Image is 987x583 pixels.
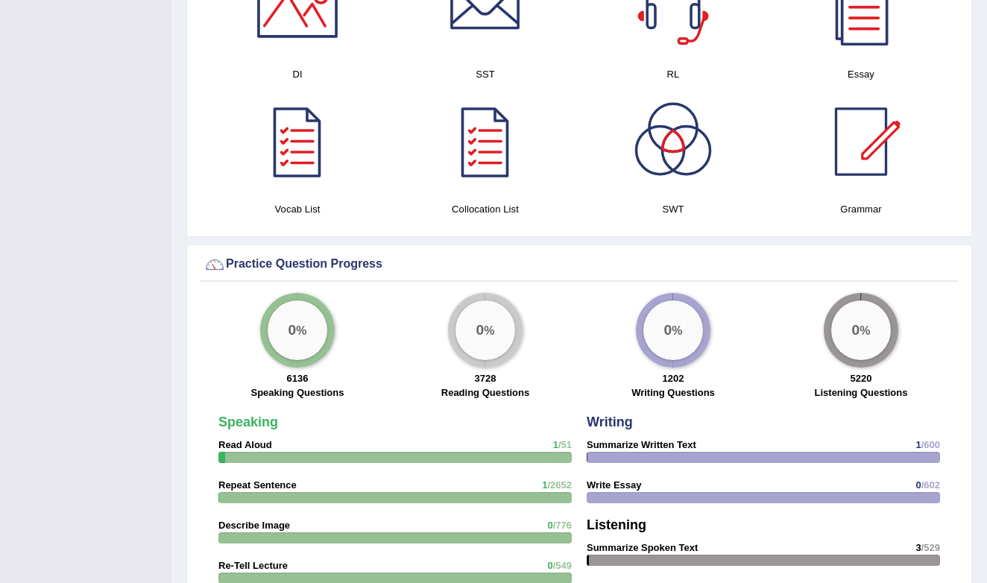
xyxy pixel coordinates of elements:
[587,415,633,429] strong: Writing
[558,439,572,450] span: /51
[921,479,940,491] span: /602
[921,439,940,450] span: /600
[553,520,572,531] span: /776
[915,542,921,553] span: 3
[852,321,860,338] big: 0
[441,385,529,400] label: Reading Questions
[587,479,641,491] strong: Write Essay
[587,66,760,82] h4: RL
[553,439,558,450] span: 1
[204,253,955,276] div: Practice Question Progress
[218,520,290,531] strong: Describe Image
[775,66,947,82] h4: Essay
[587,201,760,217] h4: SWT
[775,201,947,217] h4: Grammar
[547,520,552,531] span: 0
[542,479,547,491] span: 1
[815,385,908,400] label: Listening Questions
[643,300,703,360] div: %
[399,201,572,217] h4: Collocation List
[587,517,646,532] strong: Listening
[476,321,485,338] big: 0
[211,66,384,82] h4: DI
[211,201,384,217] h4: Vocab List
[218,415,278,429] strong: Speaking
[831,300,891,360] div: %
[288,321,297,338] big: 0
[921,542,940,553] span: /529
[547,479,572,491] span: /2652
[915,439,921,450] span: 1
[631,385,715,400] label: Writing Questions
[218,439,272,450] strong: Read Aloud
[587,542,698,553] strong: Summarize Spoken Text
[287,373,309,384] strong: 6136
[218,479,297,491] strong: Repeat Sentence
[587,439,696,450] strong: Summarize Written Text
[547,560,552,571] span: 0
[399,66,572,82] h4: SST
[851,373,872,384] strong: 5220
[553,560,572,571] span: /549
[663,373,684,384] strong: 1202
[664,321,672,338] big: 0
[455,300,515,360] div: %
[218,560,288,571] strong: Re-Tell Lecture
[475,373,496,384] strong: 3728
[915,479,921,491] span: 0
[268,300,327,360] div: %
[251,385,344,400] label: Speaking Questions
